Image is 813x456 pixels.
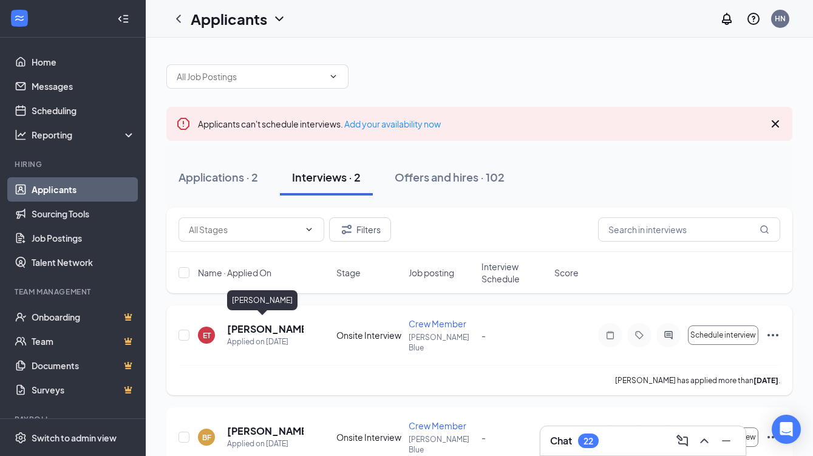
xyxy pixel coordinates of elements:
a: SurveysCrown [32,378,135,402]
a: Talent Network [32,250,135,274]
span: Schedule interview [690,331,756,339]
div: BF [202,432,211,443]
svg: Note [603,330,617,340]
svg: Error [176,117,191,131]
span: Applicants can't schedule interviews. [198,118,441,129]
svg: ActiveChat [661,330,676,340]
span: Score [554,267,579,279]
h5: [PERSON_NAME] [227,424,304,438]
div: Applications · 2 [179,169,258,185]
a: Sourcing Tools [32,202,135,226]
svg: Notifications [719,12,734,26]
a: TeamCrown [32,329,135,353]
p: [PERSON_NAME] Blue [409,434,474,455]
input: All Job Postings [177,70,324,83]
a: OnboardingCrown [32,305,135,329]
span: Stage [336,267,361,279]
svg: QuestionInfo [746,12,761,26]
span: Job posting [409,267,454,279]
svg: Cross [768,117,783,131]
h1: Applicants [191,9,267,29]
button: Schedule interview [688,325,758,345]
svg: WorkstreamLogo [13,12,26,24]
svg: Tag [632,330,647,340]
svg: ChevronUp [697,434,712,448]
input: Search in interviews [598,217,780,242]
div: Payroll [15,414,133,424]
span: Name · Applied On [198,267,271,279]
div: Applied on [DATE] [227,336,304,348]
svg: Ellipses [766,430,780,444]
button: Minimize [716,431,736,451]
svg: Analysis [15,129,27,141]
h3: Chat [550,434,572,447]
svg: Minimize [719,434,733,448]
svg: Ellipses [766,328,780,342]
a: DocumentsCrown [32,353,135,378]
span: - [481,432,486,443]
span: Crew Member [409,420,466,431]
svg: Filter [339,222,354,237]
button: Filter Filters [329,217,391,242]
svg: ChevronDown [304,225,314,234]
div: Reporting [32,129,136,141]
span: Interview Schedule [481,260,547,285]
div: Offers and hires · 102 [395,169,505,185]
div: Switch to admin view [32,432,117,444]
div: [PERSON_NAME] [227,290,298,310]
a: Scheduling [32,98,135,123]
div: Onsite Interview [336,431,402,443]
a: Messages [32,74,135,98]
svg: ChevronDown [272,12,287,26]
a: Add your availability now [344,118,441,129]
div: 22 [583,436,593,446]
svg: Settings [15,432,27,444]
div: Hiring [15,159,133,169]
div: Interviews · 2 [292,169,361,185]
span: Crew Member [409,318,466,329]
div: HN [775,13,786,24]
svg: ChevronLeft [171,12,186,26]
h5: [PERSON_NAME] [227,322,304,336]
button: ChevronUp [695,431,714,451]
a: Home [32,50,135,74]
a: Job Postings [32,226,135,250]
svg: Collapse [117,13,129,25]
svg: ChevronDown [328,72,338,81]
p: [PERSON_NAME] has applied more than . [615,375,780,386]
p: [PERSON_NAME] Blue [409,332,474,353]
svg: ComposeMessage [675,434,690,448]
b: [DATE] [753,376,778,385]
div: Applied on [DATE] [227,438,304,450]
button: ComposeMessage [673,431,692,451]
div: ET [203,330,211,341]
span: - [481,330,486,341]
svg: MagnifyingGlass [760,225,769,234]
div: Team Management [15,287,133,297]
div: Open Intercom Messenger [772,415,801,444]
a: Applicants [32,177,135,202]
input: All Stages [189,223,299,236]
div: Onsite Interview [336,329,402,341]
